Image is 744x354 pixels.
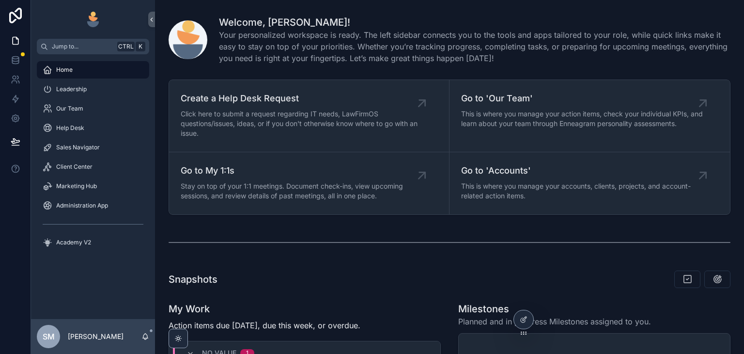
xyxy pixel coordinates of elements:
[52,43,113,50] span: Jump to...
[181,181,422,201] span: Stay on top of your 1:1 meetings. Document check-ins, view upcoming sessions, and review details ...
[117,42,135,51] span: Ctrl
[169,152,449,214] a: Go to My 1:1sStay on top of your 1:1 meetings. Document check-ins, view upcoming sessions, and re...
[37,80,149,98] a: Leadership
[137,43,144,50] span: K
[169,320,360,331] p: Action items due [DATE], due this week, or overdue.
[68,332,124,341] p: [PERSON_NAME]
[449,80,730,152] a: Go to 'Our Team'This is where you manage your action items, check your individual KPIs, and learn...
[37,61,149,79] a: Home
[56,85,87,93] span: Leadership
[37,177,149,195] a: Marketing Hub
[56,163,93,171] span: Client Center
[31,54,155,264] div: scrollable content
[219,29,730,64] span: Your personalized workspace is ready. The left sidebar connects you to the tools and apps tailore...
[449,152,730,214] a: Go to 'Accounts'This is where you manage your accounts, clients, projects, and account-related ac...
[461,109,703,129] span: This is where you manage your action items, check your individual KPIs, and learn about your team...
[56,124,84,132] span: Help Desk
[219,16,730,29] h1: Welcome, [PERSON_NAME]!
[56,182,97,190] span: Marketing Hub
[181,92,422,105] span: Create a Help Desk Request
[37,139,149,156] a: Sales Navigator
[461,92,703,105] span: Go to 'Our Team'
[56,105,83,113] span: Our Team
[37,158,149,176] a: Client Center
[461,164,703,177] span: Go to 'Accounts'
[169,302,360,316] h1: My Work
[37,100,149,117] a: Our Team
[56,66,73,74] span: Home
[85,12,101,27] img: App logo
[56,144,100,151] span: Sales Navigator
[56,202,108,209] span: Administration App
[37,197,149,214] a: Administration App
[458,316,651,327] span: Planned and in progress Milestones assigned to you.
[169,273,217,286] h1: Snapshots
[37,119,149,137] a: Help Desk
[181,109,422,138] span: Click here to submit a request regarding IT needs, LawFirmOS questions/issues, ideas, or if you d...
[461,181,703,201] span: This is where you manage your accounts, clients, projects, and account-related action items.
[181,164,422,177] span: Go to My 1:1s
[37,234,149,251] a: Academy V2
[458,302,651,316] h1: Milestones
[43,331,55,342] span: SM
[169,80,449,152] a: Create a Help Desk RequestClick here to submit a request regarding IT needs, LawFirmOS questions/...
[56,239,91,246] span: Academy V2
[37,39,149,54] button: Jump to...CtrlK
